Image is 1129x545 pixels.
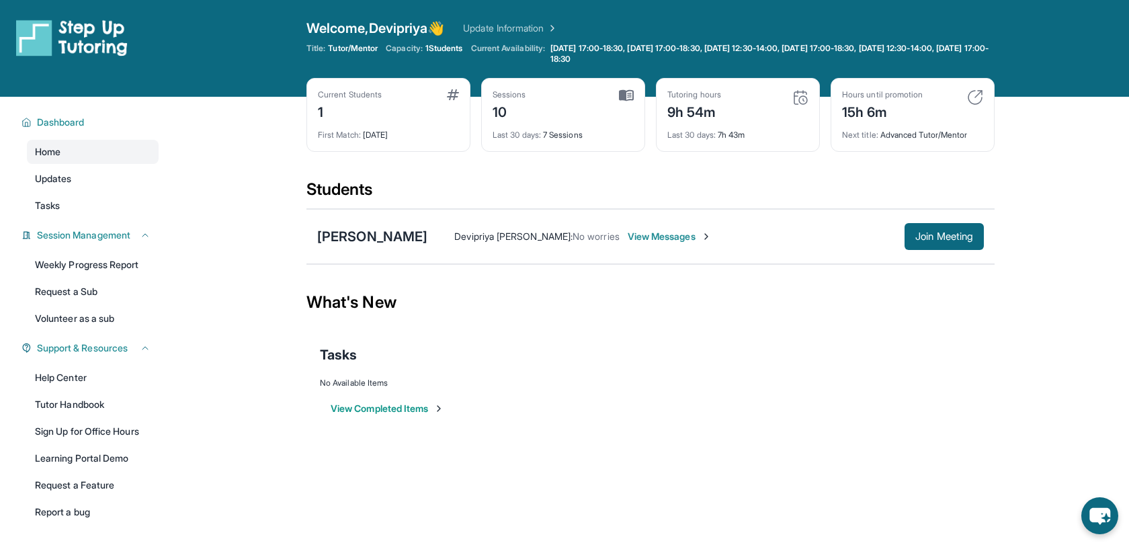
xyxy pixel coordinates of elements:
[318,122,459,140] div: [DATE]
[306,273,995,332] div: What's New
[320,345,357,364] span: Tasks
[1081,497,1118,534] button: chat-button
[544,22,558,35] img: Chevron Right
[331,402,444,415] button: View Completed Items
[842,100,923,122] div: 15h 6m
[27,253,159,277] a: Weekly Progress Report
[667,89,721,100] div: Tutoring hours
[905,223,984,250] button: Join Meeting
[27,392,159,417] a: Tutor Handbook
[27,167,159,191] a: Updates
[27,280,159,304] a: Request a Sub
[842,130,878,140] span: Next title :
[628,230,712,243] span: View Messages
[915,233,973,241] span: Join Meeting
[967,89,983,106] img: card
[32,116,151,129] button: Dashboard
[667,100,721,122] div: 9h 54m
[317,227,427,246] div: [PERSON_NAME]
[27,500,159,524] a: Report a bug
[32,228,151,242] button: Session Management
[548,43,995,65] a: [DATE] 17:00-18:30, [DATE] 17:00-18:30, [DATE] 12:30-14:00, [DATE] 17:00-18:30, [DATE] 12:30-14:0...
[493,100,526,122] div: 10
[454,230,573,242] span: Devipriya [PERSON_NAME] :
[667,122,808,140] div: 7h 43m
[463,22,557,35] a: Update Information
[318,130,361,140] span: First Match :
[471,43,545,65] span: Current Availability:
[425,43,463,54] span: 1 Students
[667,130,716,140] span: Last 30 days :
[842,122,983,140] div: Advanced Tutor/Mentor
[306,179,995,208] div: Students
[27,473,159,497] a: Request a Feature
[386,43,423,54] span: Capacity:
[27,140,159,164] a: Home
[493,89,526,100] div: Sessions
[493,122,634,140] div: 7 Sessions
[27,194,159,218] a: Tasks
[35,145,60,159] span: Home
[318,100,382,122] div: 1
[32,341,151,355] button: Support & Resources
[27,366,159,390] a: Help Center
[27,446,159,470] a: Learning Portal Demo
[37,341,128,355] span: Support & Resources
[318,89,382,100] div: Current Students
[493,130,541,140] span: Last 30 days :
[701,231,712,242] img: Chevron-Right
[573,230,620,242] span: No worries
[306,43,325,54] span: Title:
[37,116,85,129] span: Dashboard
[35,199,60,212] span: Tasks
[27,419,159,444] a: Sign Up for Office Hours
[37,228,130,242] span: Session Management
[550,43,992,65] span: [DATE] 17:00-18:30, [DATE] 17:00-18:30, [DATE] 12:30-14:00, [DATE] 17:00-18:30, [DATE] 12:30-14:0...
[447,89,459,100] img: card
[328,43,378,54] span: Tutor/Mentor
[35,172,72,185] span: Updates
[792,89,808,106] img: card
[320,378,981,388] div: No Available Items
[27,306,159,331] a: Volunteer as a sub
[619,89,634,101] img: card
[16,19,128,56] img: logo
[842,89,923,100] div: Hours until promotion
[306,19,444,38] span: Welcome, Devipriya 👋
